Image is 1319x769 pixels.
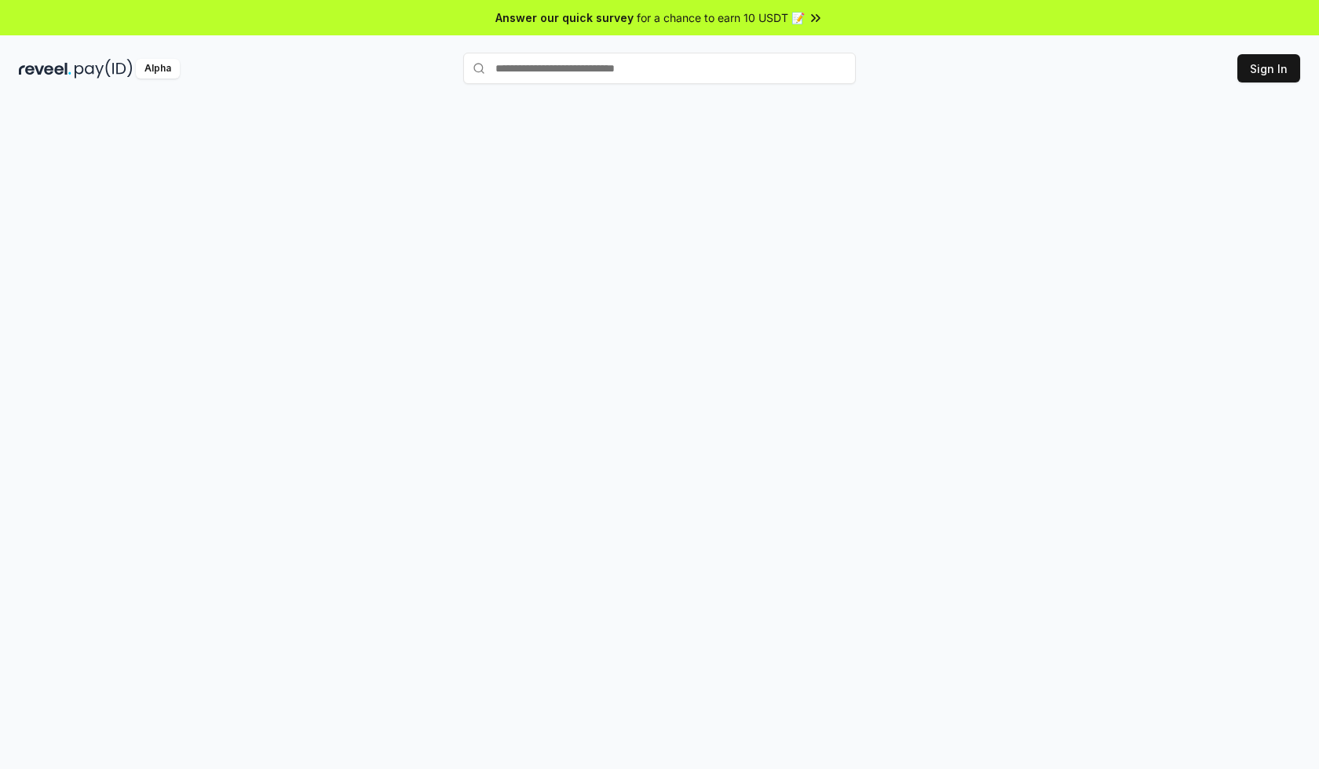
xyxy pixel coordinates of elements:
[495,9,634,26] span: Answer our quick survey
[637,9,805,26] span: for a chance to earn 10 USDT 📝
[1237,54,1300,82] button: Sign In
[75,59,133,79] img: pay_id
[19,59,71,79] img: reveel_dark
[136,59,180,79] div: Alpha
